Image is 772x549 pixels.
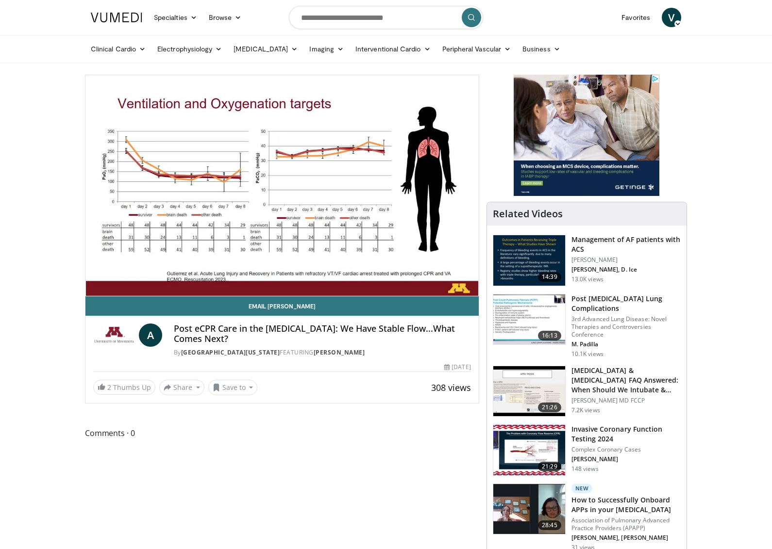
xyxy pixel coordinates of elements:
a: A [139,323,162,347]
h4: Post eCPR Care in the [MEDICAL_DATA]: We Have Stable Flow...What Comes Next? [174,323,471,344]
span: 14:39 [538,272,561,282]
img: bKdxKv0jK92UJBOH4xMDoxOjBrO-I4W8.150x105_q85_crop-smart_upscale.jpg [493,235,565,286]
p: 13.0K views [571,275,604,283]
a: [GEOGRAPHIC_DATA][US_STATE] [181,348,280,356]
span: 28:45 [538,520,561,530]
p: 10.1K views [571,350,604,358]
span: 16:13 [538,331,561,340]
a: Favorites [616,8,656,27]
p: New [571,484,593,493]
a: Electrophysiology [151,39,228,59]
p: [PERSON_NAME] MD FCCP [571,397,681,404]
a: Specialties [148,8,203,27]
p: [PERSON_NAME], D. Ice [571,266,681,274]
div: [DATE] [444,363,470,371]
img: 0f7493d4-2bdb-4f17-83da-bd9accc2ebef.150x105_q85_crop-smart_upscale.jpg [493,366,565,417]
input: Search topics, interventions [289,6,483,29]
h3: Invasive Coronary Function Testing 2024 [571,424,681,444]
p: [PERSON_NAME], [PERSON_NAME] [571,534,681,542]
a: [PERSON_NAME] [314,348,365,356]
p: Association of Pulmonary Advanced Practice Providers (APAPP) [571,517,681,532]
a: [MEDICAL_DATA] [228,39,303,59]
button: Save to [208,380,258,395]
h4: Related Videos [493,208,563,220]
p: [PERSON_NAME] [571,455,681,463]
p: Complex Coronary Cases [571,446,681,453]
button: Share [159,380,204,395]
img: University of Minnesota [93,323,135,347]
img: a8d58a4c-c819-47d5-b7a0-f75158d1e905.150x105_q85_crop-smart_upscale.jpg [493,484,565,534]
h3: Post [MEDICAL_DATA] Lung Complications [571,294,681,313]
a: 14:39 Management of AF patients with ACS [PERSON_NAME] [PERSON_NAME], D. Ice 13.0K views [493,235,681,286]
img: 29018604-ad88-4fab-821f-042c17100d81.150x105_q85_crop-smart_upscale.jpg [493,425,565,475]
a: 16:13 Post [MEDICAL_DATA] Lung Complications 3rd Advanced Lung Disease: Novel Therapies and Contr... [493,294,681,358]
span: 308 views [431,382,471,393]
a: 21:26 [MEDICAL_DATA] & [MEDICAL_DATA] FAQ Answered: When Should We Intubate & How Do We Adj… [PER... [493,366,681,417]
a: 21:29 Invasive Coronary Function Testing 2024 Complex Coronary Cases [PERSON_NAME] 148 views [493,424,681,476]
a: V [662,8,681,27]
a: Email [PERSON_NAME] [85,296,479,316]
img: 667297da-f7fe-4586-84bf-5aeb1aa9adcb.150x105_q85_crop-smart_upscale.jpg [493,294,565,345]
h3: Management of AF patients with ACS [571,235,681,254]
p: 148 views [571,465,599,473]
div: By FEATURING [174,348,471,357]
iframe: Advertisement [514,75,659,196]
span: 2 [107,383,111,392]
span: 21:29 [538,462,561,471]
a: Imaging [303,39,350,59]
span: 21:26 [538,403,561,412]
a: Clinical Cardio [85,39,151,59]
img: VuMedi Logo [91,13,142,22]
a: Interventional Cardio [350,39,436,59]
h3: [MEDICAL_DATA] & [MEDICAL_DATA] FAQ Answered: When Should We Intubate & How Do We Adj… [571,366,681,395]
a: Peripheral Vascular [436,39,517,59]
p: M. Padilla [571,340,681,348]
h3: How to Successfully Onboard APPs in your [MEDICAL_DATA] [571,495,681,515]
p: [PERSON_NAME] [571,256,681,264]
p: 7.2K views [571,406,600,414]
p: 3rd Advanced Lung Disease: Novel Therapies and Controversies Conference [571,315,681,339]
video-js: Video Player [85,75,479,296]
a: 2 Thumbs Up [93,380,155,395]
a: Browse [203,8,248,27]
span: Comments 0 [85,427,479,439]
a: Business [517,39,566,59]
